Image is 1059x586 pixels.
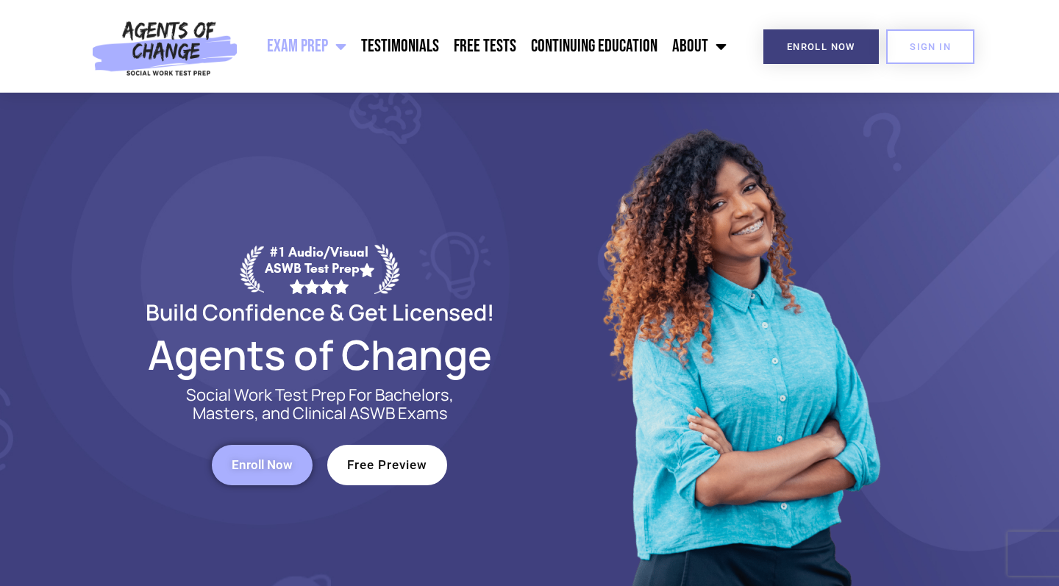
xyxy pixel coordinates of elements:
a: SIGN IN [886,29,974,64]
a: Continuing Education [524,28,665,65]
a: Enroll Now [212,445,313,485]
p: Social Work Test Prep For Bachelors, Masters, and Clinical ASWB Exams [169,386,471,423]
span: Enroll Now [787,42,855,51]
span: Free Preview [347,459,427,471]
h2: Build Confidence & Get Licensed! [110,301,529,323]
span: SIGN IN [910,42,951,51]
h2: Agents of Change [110,337,529,371]
div: #1 Audio/Visual ASWB Test Prep [264,244,374,293]
a: Free Tests [446,28,524,65]
a: About [665,28,734,65]
span: Enroll Now [232,459,293,471]
a: Free Preview [327,445,447,485]
a: Exam Prep [260,28,354,65]
a: Testimonials [354,28,446,65]
nav: Menu [245,28,735,65]
a: Enroll Now [763,29,879,64]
